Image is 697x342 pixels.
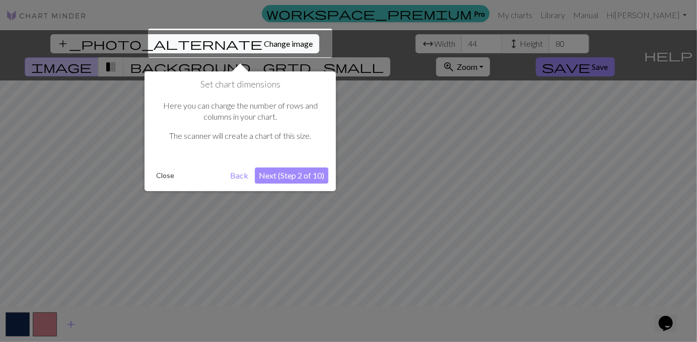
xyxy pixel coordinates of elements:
h1: Set chart dimensions [152,79,328,90]
p: The scanner will create a chart of this size. [157,130,323,141]
p: Here you can change the number of rows and columns in your chart. [157,100,323,123]
div: Set chart dimensions [145,71,336,191]
button: Next (Step 2 of 10) [255,167,328,184]
button: Close [152,168,178,183]
button: Back [226,167,252,184]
